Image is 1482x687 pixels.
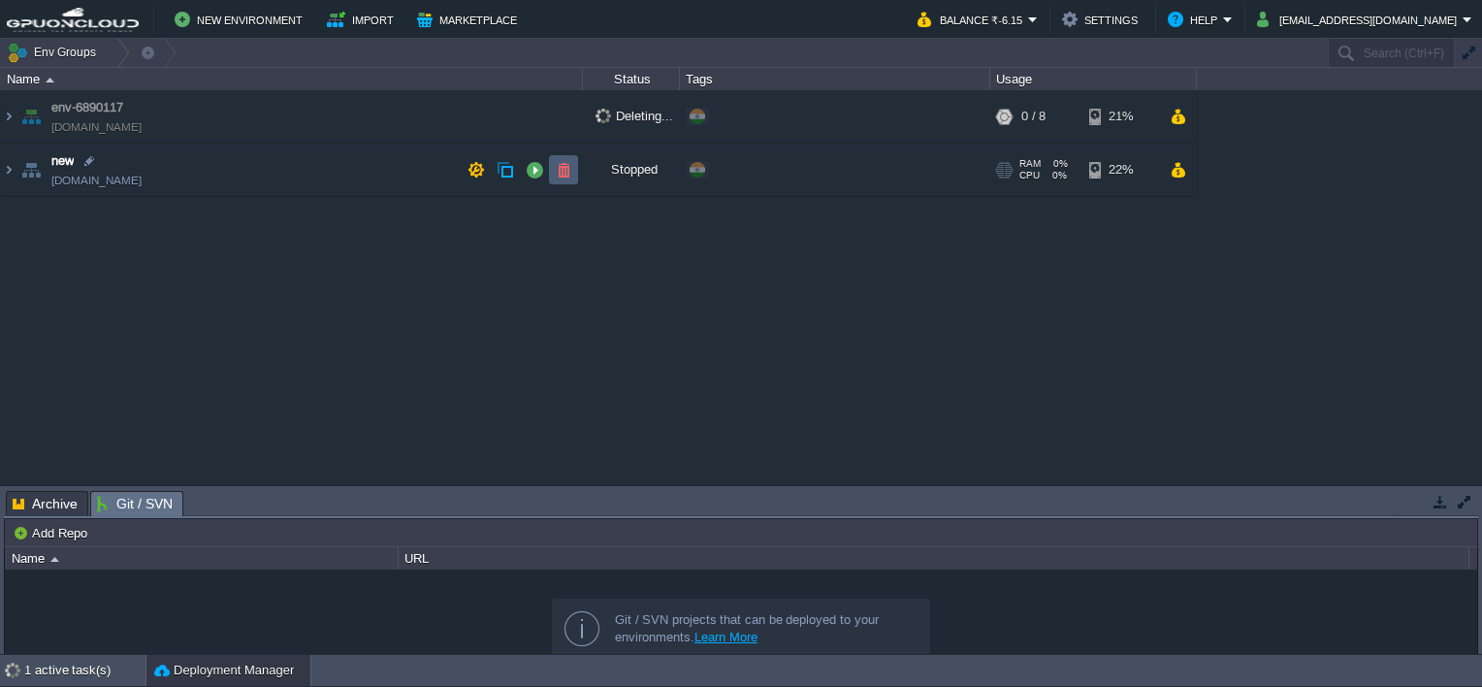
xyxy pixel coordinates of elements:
[596,109,673,123] span: Deleting...
[13,524,93,541] button: Add Repo
[1062,8,1144,31] button: Settings
[1089,90,1152,143] div: 21%
[1019,158,1041,170] span: RAM
[24,655,145,686] div: 1 active task(s)
[583,144,680,196] div: Stopped
[991,68,1196,90] div: Usage
[51,98,123,117] a: env-6890117
[327,8,400,31] button: Import
[918,8,1028,31] button: Balance ₹-6.15
[1,90,16,143] img: AMDAwAAAACH5BAEAAAAALAAAAAABAAEAAAICRAEAOw==
[7,8,139,32] img: GPUonCLOUD
[1021,90,1046,143] div: 0 / 8
[13,492,78,515] span: Archive
[681,68,989,90] div: Tags
[17,144,45,196] img: AMDAwAAAACH5BAEAAAAALAAAAAABAAEAAAICRAEAOw==
[46,78,54,82] img: AMDAwAAAACH5BAEAAAAALAAAAAABAAEAAAICRAEAOw==
[584,68,679,90] div: Status
[400,547,1468,570] div: URL
[1257,8,1463,31] button: [EMAIL_ADDRESS][DOMAIN_NAME]
[1168,8,1223,31] button: Help
[1019,170,1040,181] span: CPU
[51,117,142,137] a: [DOMAIN_NAME]
[7,547,398,570] div: Name
[417,8,523,31] button: Marketplace
[1047,170,1067,181] span: 0%
[2,68,582,90] div: Name
[51,151,74,171] a: new
[1,144,16,196] img: AMDAwAAAACH5BAEAAAAALAAAAAABAAEAAAICRAEAOw==
[615,611,914,646] div: Git / SVN projects that can be deployed to your environments.
[7,39,103,66] button: Env Groups
[1089,144,1152,196] div: 22%
[17,90,45,143] img: AMDAwAAAACH5BAEAAAAALAAAAAABAAEAAAICRAEAOw==
[51,171,142,190] a: [DOMAIN_NAME]
[1048,158,1068,170] span: 0%
[694,630,757,644] a: Learn More
[175,8,308,31] button: New Environment
[154,661,294,680] button: Deployment Manager
[97,492,173,516] span: Git / SVN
